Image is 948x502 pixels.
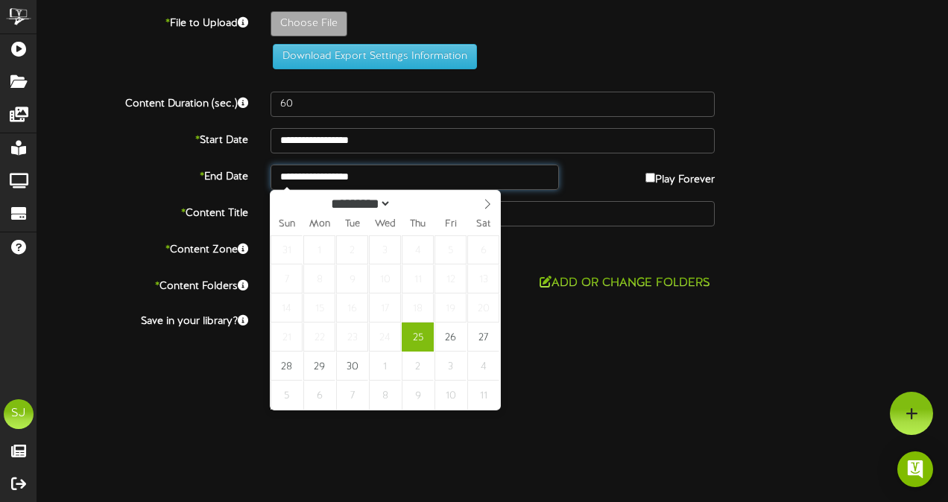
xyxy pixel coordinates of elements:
[26,165,259,185] label: End Date
[467,220,500,229] span: Sat
[402,293,434,323] span: September 18, 2025
[26,128,259,148] label: Start Date
[467,293,499,323] span: September 20, 2025
[434,293,467,323] span: September 19, 2025
[303,293,335,323] span: September 15, 2025
[369,381,401,410] span: October 8, 2025
[645,173,655,182] input: Play Forever
[645,165,715,188] label: Play Forever
[303,264,335,293] span: September 8, 2025
[369,220,402,229] span: Wed
[369,235,401,264] span: September 3, 2025
[271,381,303,410] span: October 5, 2025
[402,235,434,264] span: September 4, 2025
[271,264,303,293] span: September 7, 2025
[434,264,467,293] span: September 12, 2025
[434,235,467,264] span: September 5, 2025
[26,274,259,294] label: Content Folders
[369,264,401,293] span: September 10, 2025
[26,201,259,221] label: Content Title
[434,323,467,352] span: September 26, 2025
[467,235,499,264] span: September 6, 2025
[467,323,499,352] span: September 27, 2025
[391,196,445,212] input: Year
[26,238,259,258] label: Content Zone
[303,381,335,410] span: October 6, 2025
[336,293,368,323] span: September 16, 2025
[336,323,368,352] span: September 23, 2025
[271,220,303,229] span: Sun
[4,399,34,429] div: SJ
[336,381,368,410] span: October 7, 2025
[336,352,368,381] span: September 30, 2025
[336,220,369,229] span: Tue
[271,323,303,352] span: September 21, 2025
[303,323,335,352] span: September 22, 2025
[402,264,434,293] span: September 11, 2025
[26,309,259,329] label: Save in your library?
[434,381,467,410] span: October 10, 2025
[271,235,303,264] span: August 31, 2025
[336,235,368,264] span: September 2, 2025
[467,264,499,293] span: September 13, 2025
[402,220,434,229] span: Thu
[897,451,933,487] div: Open Intercom Messenger
[303,235,335,264] span: September 1, 2025
[303,352,335,381] span: September 29, 2025
[434,352,467,381] span: October 3, 2025
[434,220,467,229] span: Fri
[535,274,715,293] button: Add or Change Folders
[271,293,303,323] span: September 14, 2025
[467,352,499,381] span: October 4, 2025
[26,11,259,31] label: File to Upload
[369,293,401,323] span: September 17, 2025
[402,352,434,381] span: October 2, 2025
[26,92,259,112] label: Content Duration (sec.)
[467,381,499,410] span: October 11, 2025
[303,220,336,229] span: Mon
[336,264,368,293] span: September 9, 2025
[369,323,401,352] span: September 24, 2025
[265,51,477,62] a: Download Export Settings Information
[402,323,434,352] span: September 25, 2025
[369,352,401,381] span: October 1, 2025
[271,352,303,381] span: September 28, 2025
[273,44,477,69] button: Download Export Settings Information
[402,381,434,410] span: October 9, 2025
